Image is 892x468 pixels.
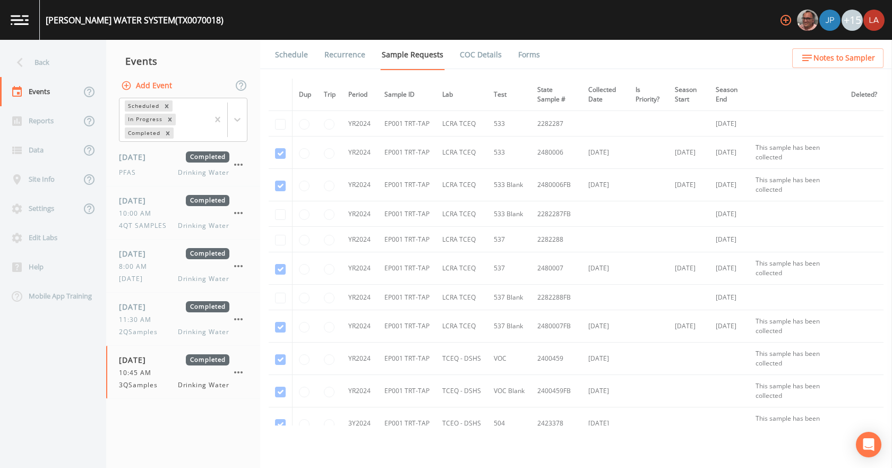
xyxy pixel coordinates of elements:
td: [DATE] [582,137,629,169]
td: [DATE] [709,169,749,201]
td: 533 Blank [487,201,531,227]
div: In Progress [125,114,164,125]
td: YR2024 [342,310,378,343]
td: 2400459 [531,343,582,375]
td: LCRA TCEQ [436,227,487,252]
td: [DATE] [582,169,629,201]
td: VOC Blank [487,375,531,407]
span: [DATE] [119,248,153,259]
span: [DATE] [119,274,149,284]
th: Season End [709,79,749,111]
td: This sample has been collected [749,407,845,440]
td: LCRA TCEQ [436,201,487,227]
img: 41241ef155101aa6d92a04480b0d0000 [819,10,840,31]
td: YR2024 [342,252,378,285]
td: LCRA TCEQ [436,285,487,310]
td: LCRA TCEQ [436,137,487,169]
span: Drinking Water [178,380,229,390]
td: EP001 TRT-TAP [378,169,436,201]
span: 10:45 AM [119,368,158,378]
td: 533 Blank [487,169,531,201]
td: LCRA TCEQ [436,310,487,343]
td: YR2024 [342,343,378,375]
div: Mike Franklin [796,10,819,31]
td: 2282288FB [531,285,582,310]
td: [DATE] [709,137,749,169]
td: VOC [487,343,531,375]
td: 2282287FB [531,201,582,227]
button: Notes to Sampler [792,48,884,68]
td: [DATE] [709,310,749,343]
td: 533 [487,137,531,169]
th: Is Priority? [629,79,668,111]
td: This sample has been collected [749,169,845,201]
td: YR2024 [342,227,378,252]
th: Deleted? [845,79,884,111]
td: EP001 TRT-TAP [378,227,436,252]
td: EP001 TRT-TAP [378,343,436,375]
a: [DATE]Completed11:30 AM2QSamplesDrinking Water [106,293,260,346]
td: 537 Blank [487,285,531,310]
img: e2d790fa78825a4bb76dcb6ab311d44c [797,10,818,31]
th: Period [342,79,378,111]
span: 3QSamples [119,380,164,390]
span: 10:00 AM [119,209,158,218]
div: Completed [125,127,162,139]
a: [DATE]Completed10:45 AM3QSamplesDrinking Water [106,346,260,399]
td: 2480007FB [531,310,582,343]
button: Add Event [119,76,176,96]
th: Season Start [668,79,709,111]
th: Collected Date [582,79,629,111]
td: EP001 TRT-TAP [378,375,436,407]
td: [DATE] [709,201,749,227]
td: 504 [487,407,531,440]
td: 2423378 [531,407,582,440]
td: EP001 TRT-TAP [378,111,436,137]
td: This sample has been collected [749,310,845,343]
div: Joshua gere Paul [819,10,841,31]
div: [PERSON_NAME] WATER SYSTEM (TX0070018) [46,14,224,27]
td: [DATE] [582,375,629,407]
a: Schedule [273,40,310,70]
span: Completed [186,354,229,365]
td: EP001 TRT-TAP [378,201,436,227]
td: YR2024 [342,137,378,169]
td: 2480006 [531,137,582,169]
div: Remove Scheduled [161,100,173,112]
th: Trip [318,79,342,111]
span: Notes to Sampler [813,52,875,65]
span: [DATE] [119,354,153,365]
span: Drinking Water [178,221,229,231]
td: 537 [487,252,531,285]
td: This sample has been collected [749,375,845,407]
td: [DATE] [582,407,629,440]
td: YR2024 [342,201,378,227]
th: Dup [293,79,318,111]
span: Completed [186,248,229,259]
td: YR2024 [342,111,378,137]
img: cf6e799eed601856facf0d2563d1856d [863,10,885,31]
span: 11:30 AM [119,315,158,325]
span: Completed [186,195,229,206]
td: This sample has been collected [749,137,845,169]
div: +15 [842,10,863,31]
a: [DATE]Completed10:00 AM4QT SAMPLESDrinking Water [106,186,260,240]
div: Scheduled [125,100,161,112]
td: TCEQ - DSHS [436,375,487,407]
span: Drinking Water [178,327,229,337]
span: Drinking Water [178,274,229,284]
td: [DATE] [668,169,709,201]
a: COC Details [458,40,503,70]
a: [DATE]Completed8:00 AM[DATE]Drinking Water [106,240,260,293]
td: This sample has been collected [749,252,845,285]
span: [DATE] [119,301,153,312]
td: This sample has been collected [749,343,845,375]
td: [DATE] [582,310,629,343]
td: TCEQ - DSHS [436,407,487,440]
td: YR2024 [342,169,378,201]
img: logo [11,15,29,25]
th: Sample ID [378,79,436,111]
td: 2400459FB [531,375,582,407]
th: Lab [436,79,487,111]
td: [DATE] [582,343,629,375]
